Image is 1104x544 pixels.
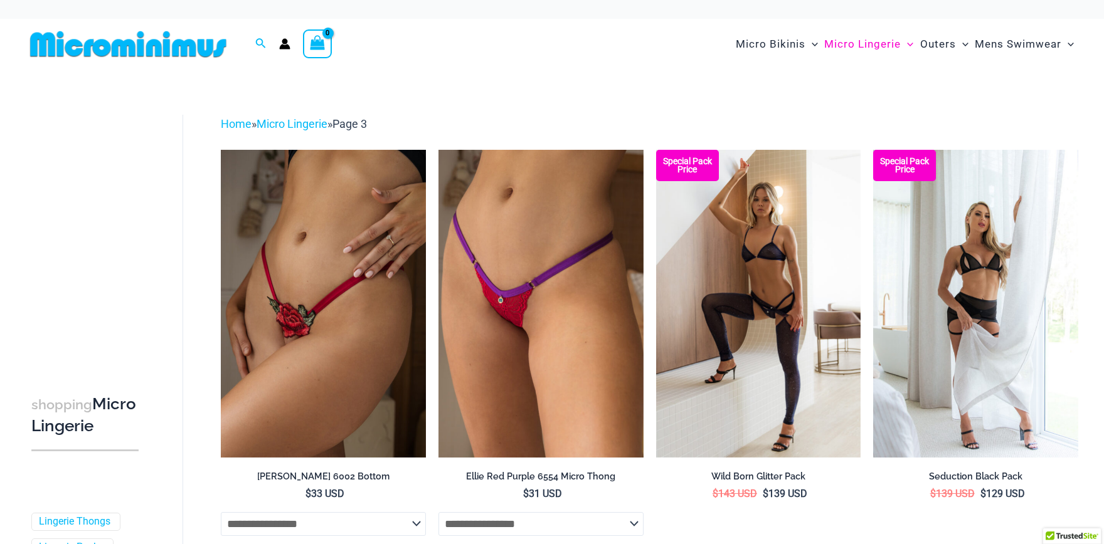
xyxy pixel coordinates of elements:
a: Ellie RedPurple 6554 Micro Thong 04Ellie RedPurple 6554 Micro Thong 05Ellie RedPurple 6554 Micro ... [438,150,644,457]
span: $ [713,488,718,500]
a: View Shopping Cart, empty [303,29,332,58]
a: Search icon link [255,36,267,52]
img: MM SHOP LOGO FLAT [25,30,231,58]
b: Special Pack Price [873,157,936,174]
span: Micro Bikinis [736,28,805,60]
bdi: 129 USD [980,488,1025,500]
a: Ellie Red Purple 6554 Micro Thong [438,471,644,487]
bdi: 139 USD [930,488,975,500]
span: Menu Toggle [1061,28,1074,60]
span: Micro Lingerie [824,28,901,60]
a: Micro LingerieMenu ToggleMenu Toggle [821,25,916,63]
span: Menu Toggle [901,28,913,60]
span: $ [763,488,768,500]
span: $ [930,488,936,500]
bdi: 139 USD [763,488,807,500]
span: $ [980,488,986,500]
a: Micro Lingerie [257,117,327,130]
img: Wild Born Glitter Ink 1122 Top 605 Bottom 552 Tights 02 [656,150,861,457]
a: Wild Born Glitter Ink 1122 Top 605 Bottom 552 Tights 02 Wild Born Glitter Ink 1122 Top 605 Bottom... [656,150,861,457]
span: Menu Toggle [956,28,969,60]
a: Seduction Black 1034 Bra 6034 Bottom 5019 skirt 11 Seduction Black 1034 Bra 6034 Bottom 5019 skir... [873,150,1078,457]
h2: Ellie Red Purple 6554 Micro Thong [438,471,644,483]
span: shopping [31,397,92,413]
span: Outers [920,28,956,60]
b: Special Pack Price [656,157,719,174]
h2: Seduction Black Pack [873,471,1078,483]
img: Ellie RedPurple 6554 Micro Thong 04 [438,150,644,457]
span: $ [305,488,311,500]
bdi: 31 USD [523,488,562,500]
a: [PERSON_NAME] 6002 Bottom [221,471,426,487]
a: Mens SwimwearMenu ToggleMenu Toggle [972,25,1077,63]
a: Micro BikinisMenu ToggleMenu Toggle [733,25,821,63]
img: Carla Red 6002 Bottom 05 [221,150,426,457]
a: Carla Red 6002 Bottom 05Carla Red 6002 Bottom 03Carla Red 6002 Bottom 03 [221,150,426,457]
span: Mens Swimwear [975,28,1061,60]
h2: [PERSON_NAME] 6002 Bottom [221,471,426,483]
a: Wild Born Glitter Pack [656,471,861,487]
span: Page 3 [332,117,367,130]
a: Lingerie Thongs [39,516,110,529]
a: OutersMenu ToggleMenu Toggle [917,25,972,63]
nav: Site Navigation [731,23,1079,65]
h2: Wild Born Glitter Pack [656,471,861,483]
a: Seduction Black Pack [873,471,1078,487]
a: Home [221,117,252,130]
span: Menu Toggle [805,28,818,60]
span: $ [523,488,529,500]
img: Seduction Black 1034 Bra 6034 Bottom 5019 skirt 11 [873,150,1078,457]
iframe: TrustedSite Certified [31,105,144,355]
bdi: 143 USD [713,488,757,500]
bdi: 33 USD [305,488,344,500]
a: Account icon link [279,38,290,50]
h3: Micro Lingerie [31,394,139,437]
span: » » [221,117,367,130]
